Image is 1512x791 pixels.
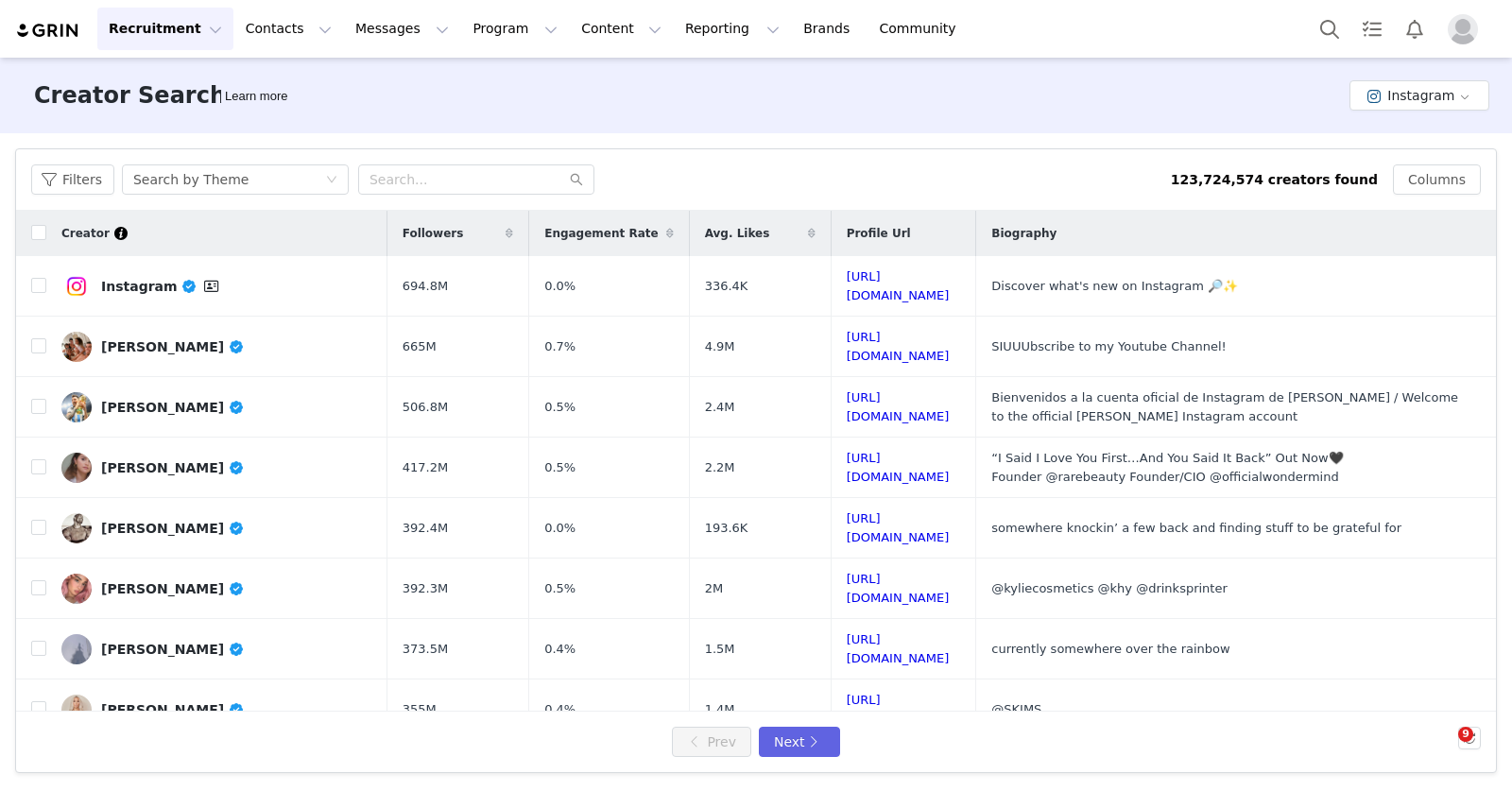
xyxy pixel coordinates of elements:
span: @kyliecosmetics @khy @drinksprinter [991,581,1228,595]
span: Bienvenidos a la cuenta oficial de Instagram de [PERSON_NAME] / Welcome to the official [PERSON_N... [991,390,1458,423]
span: 392.4M [403,519,448,538]
a: [PERSON_NAME] [61,332,372,362]
span: somewhere knockin’ a few back and finding stuff to be grateful for [991,521,1401,535]
span: “I Said I Love You First…And You Said It Back” Out Now🖤 Founder @rarebeauty Founder/CIO @official... [991,451,1343,484]
a: [URL][DOMAIN_NAME] [847,693,950,726]
iframe: Intercom live chat [1419,727,1465,772]
button: Profile [1436,14,1497,44]
img: v2 [61,453,92,483]
span: 4.9M [705,337,735,356]
img: v2 [61,574,92,604]
span: Biography [991,225,1057,242]
div: Tooltip anchor [221,87,291,106]
span: Avg. Likes [705,225,770,242]
span: 9 [1458,727,1473,742]
span: 0.4% [544,700,576,719]
span: 1.4M [705,700,735,719]
span: 193.6K [705,519,748,538]
button: Messages [344,8,460,50]
button: Search [1309,8,1350,50]
div: [PERSON_NAME] [101,339,245,354]
button: Filters [31,164,114,195]
a: [URL][DOMAIN_NAME] [847,511,950,544]
span: 417.2M [403,458,448,477]
span: 2.4M [705,398,735,417]
span: 392.3M [403,579,448,598]
span: 0.0% [544,519,576,538]
div: [PERSON_NAME] [101,460,245,475]
span: 2.2M [705,458,735,477]
a: [URL][DOMAIN_NAME] [847,572,950,605]
span: 355M [403,700,437,719]
span: 506.8M [403,398,448,417]
span: Profile Url [847,225,911,242]
img: v2 [61,695,92,725]
a: [PERSON_NAME] [61,453,372,483]
a: [PERSON_NAME] [61,695,372,725]
span: Discover what's new on Instagram 🔎✨ [991,279,1238,293]
img: placeholder-profile.jpg [1448,14,1478,44]
a: [URL][DOMAIN_NAME] [847,330,950,363]
input: Search... [358,164,594,195]
div: [PERSON_NAME] [101,521,245,536]
div: [PERSON_NAME] [101,642,245,657]
img: v2 [61,271,92,301]
button: Next [759,727,840,757]
img: v2 [61,332,92,362]
a: Instagram [61,271,372,301]
a: [URL][DOMAIN_NAME] [847,390,950,423]
span: 0.7% [544,337,576,356]
button: Columns [1393,164,1481,195]
button: Contacts [234,8,343,50]
a: [URL][DOMAIN_NAME] [847,451,950,484]
button: Prev [672,727,751,757]
a: [URL][DOMAIN_NAME] [847,269,950,302]
a: [URL][DOMAIN_NAME] [847,632,950,665]
h3: Creator Search [34,78,226,112]
a: [PERSON_NAME] [61,392,372,422]
img: v2 [61,513,92,543]
a: Tasks [1351,8,1393,50]
span: 2M [705,579,724,598]
span: Engagement Rate [544,225,658,242]
span: 694.8M [403,277,448,296]
button: Program [461,8,569,50]
div: Instagram [101,275,223,298]
span: Creator [61,225,110,242]
i: icon: search [570,173,583,186]
a: [PERSON_NAME] [61,574,372,604]
div: 123,724,574 creators found [1171,170,1378,190]
button: Content [570,8,673,50]
a: Brands [792,8,867,50]
span: 0.4% [544,640,576,659]
div: Tooltip anchor [112,225,129,242]
a: [PERSON_NAME] [61,513,372,543]
img: v2 [61,634,92,664]
img: v2 [61,392,92,422]
span: 336.4K [705,277,748,296]
div: [PERSON_NAME] [101,702,245,717]
div: [PERSON_NAME] [101,581,245,596]
span: @SKIMS [991,702,1041,716]
button: Recruitment [97,8,233,50]
button: Notifications [1394,8,1435,50]
span: Followers [403,225,464,242]
i: icon: down [326,174,337,187]
span: 373.5M [403,640,448,659]
button: Instagram [1349,80,1489,111]
button: Reporting [674,8,791,50]
span: 0.5% [544,579,576,598]
span: currently somewhere over the rainbow [991,642,1229,656]
div: Search by Theme [133,165,249,194]
span: 1.5M [705,640,735,659]
img: grin logo [15,22,81,40]
span: 0.5% [544,458,576,477]
a: Community [868,8,976,50]
a: [PERSON_NAME] [61,634,372,664]
span: 665M [403,337,437,356]
span: SIUUUbscribe to my Youtube Channel! [991,339,1227,353]
span: 0.5% [544,398,576,417]
span: 0.0% [544,277,576,296]
div: [PERSON_NAME] [101,400,245,415]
